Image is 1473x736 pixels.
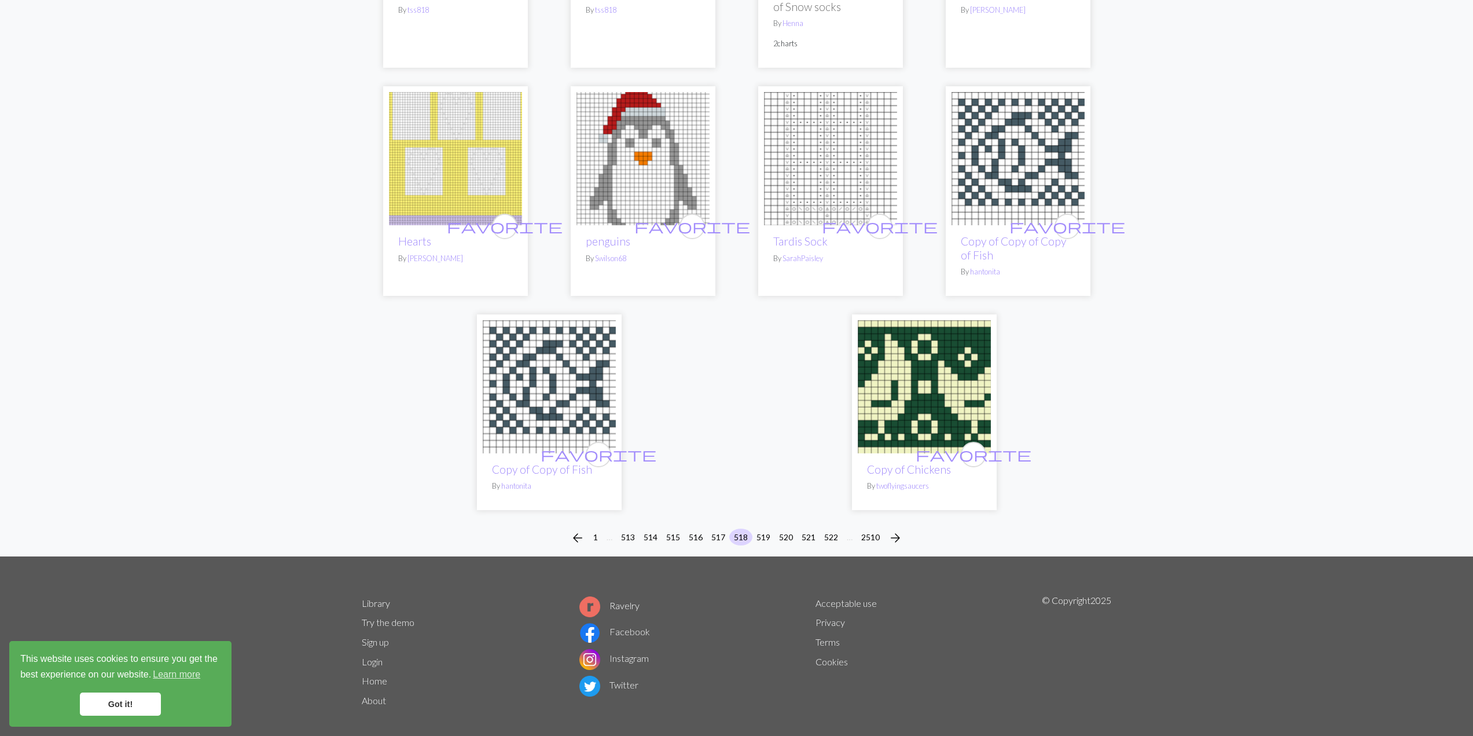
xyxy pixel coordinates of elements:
a: Chickens [858,380,991,391]
img: penguins [576,92,710,225]
p: By [586,253,700,264]
img: Instagram logo [579,649,600,670]
a: Hearts [398,235,431,248]
a: Sign up [362,636,389,647]
button: 520 [774,529,798,545]
button: Next [884,529,907,547]
nav: Page navigation [566,529,907,547]
a: twoflyingsaucers [876,481,929,490]
img: Tardis Sock [764,92,897,225]
a: Copy of Chickens [867,463,951,476]
a: Instagram [579,653,649,664]
img: Ravelry logo [579,596,600,617]
a: About [362,695,386,706]
p: By [398,253,513,264]
a: [PERSON_NAME] [407,254,463,263]
button: 514 [639,529,662,545]
a: Swilson68 [595,254,626,263]
button: favourite [961,442,986,467]
button: favourite [492,214,517,239]
button: 521 [797,529,820,545]
a: Ravelry [579,600,640,611]
button: favourite [867,214,892,239]
a: Privacy [816,617,845,628]
a: Hearts [389,152,522,163]
span: favorite [541,445,656,463]
a: hantonita [501,481,531,490]
span: favorite [916,445,1031,463]
a: Twitter [579,679,638,690]
i: favourite [916,443,1031,466]
button: 518 [729,529,752,545]
a: hantonita [970,267,1000,276]
button: 1 [589,529,603,545]
p: © Copyright 2025 [1042,594,1111,711]
a: tss818 [407,5,429,14]
a: Login [362,656,383,667]
button: favourite [1055,214,1080,239]
p: By [961,266,1075,277]
button: 516 [684,529,707,545]
a: Copy of Copy of Copy of Fish [961,235,1066,261]
a: Henna [783,19,803,28]
i: favourite [1009,215,1125,238]
i: Next [888,531,902,545]
a: Cookies [816,656,848,667]
a: Tardis Sock [764,152,897,163]
i: favourite [822,215,938,238]
img: Chickens [858,320,991,453]
a: dismiss cookie message [80,693,161,716]
p: By [961,5,1075,16]
a: penguins [576,152,710,163]
a: Library [362,598,390,609]
span: This website uses cookies to ensure you get the best experience on our website. [20,652,221,683]
button: 513 [616,529,640,545]
img: Fish [952,92,1085,225]
a: [PERSON_NAME] [970,5,1026,14]
i: favourite [541,443,656,466]
p: 2 charts [773,38,888,49]
a: Copy of Copy of Fish [492,463,592,476]
p: By [398,5,513,16]
a: Tardis Sock [773,235,828,248]
a: Try the demo [362,617,414,628]
button: 517 [707,529,730,545]
p: By [773,18,888,29]
div: cookieconsent [9,641,232,727]
i: favourite [634,215,750,238]
img: Twitter logo [579,676,600,697]
span: favorite [447,217,563,235]
span: favorite [822,217,938,235]
img: Hearts [389,92,522,225]
button: 515 [662,529,685,545]
button: favourite [586,442,611,467]
button: 2510 [857,529,884,545]
a: learn more about cookies [151,666,202,683]
button: Previous [566,529,589,547]
p: By [586,5,700,16]
a: penguins [586,235,630,248]
i: Previous [571,531,585,545]
p: By [867,481,982,492]
button: favourite [679,214,705,239]
span: favorite [1009,217,1125,235]
img: Fish [483,320,616,453]
a: Terms [816,636,840,647]
a: Facebook [579,626,650,637]
i: favourite [447,215,563,238]
p: By [492,481,607,492]
a: Fish [952,152,1085,163]
a: Acceptable use [816,598,877,609]
p: By [773,253,888,264]
button: 522 [820,529,843,545]
img: Facebook logo [579,623,600,643]
a: SarahPaisley [783,254,823,263]
a: tss818 [595,5,616,14]
span: favorite [634,217,750,235]
a: Home [362,675,387,686]
span: arrow_back [571,530,585,546]
a: Fish [483,380,616,391]
span: arrow_forward [888,530,902,546]
button: 519 [752,529,775,545]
